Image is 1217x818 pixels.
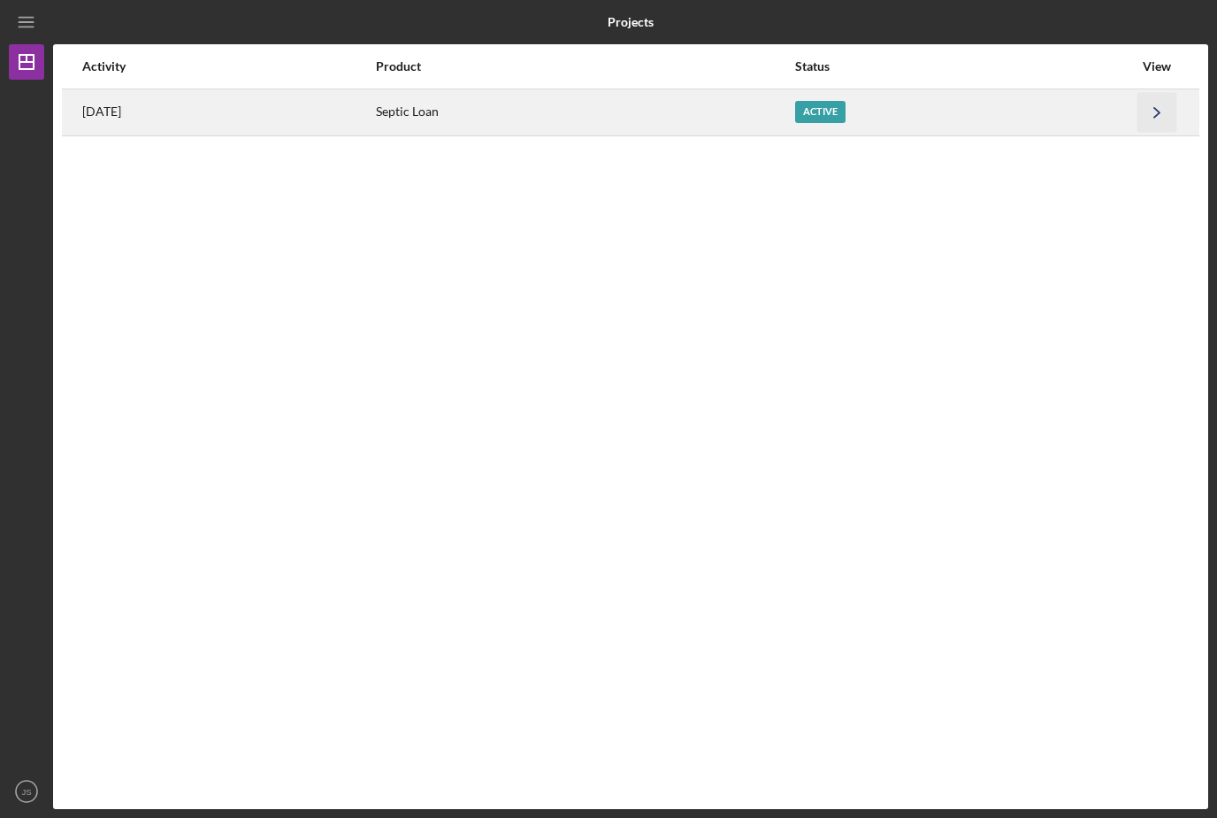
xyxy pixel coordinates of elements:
[376,90,794,135] div: Septic Loan
[795,59,1133,73] div: Status
[608,15,654,29] b: Projects
[82,104,121,119] time: 2025-08-20 19:17
[376,59,794,73] div: Product
[82,59,374,73] div: Activity
[1135,59,1179,73] div: View
[21,787,31,797] text: JS
[795,101,846,123] div: Active
[9,774,44,809] button: JS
